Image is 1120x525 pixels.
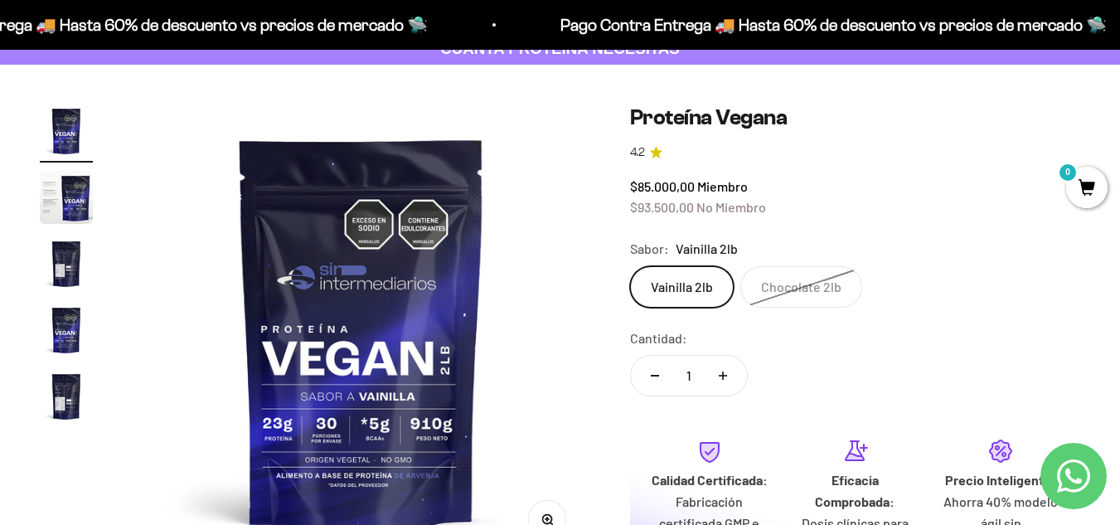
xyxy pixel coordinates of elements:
button: Ir al artículo 3 [40,237,93,295]
button: Enviar [269,247,343,275]
label: Cantidad: [630,328,687,349]
div: Un mensaje de garantía de satisfacción visible. [20,161,343,190]
p: Pago Contra Entrega 🚚 Hasta 60% de descuento vs precios de mercado 🛸 [533,12,1079,38]
img: Proteína Vegana [40,105,93,158]
button: Ir al artículo 1 [40,105,93,163]
span: $85.000,00 [630,178,695,194]
span: Enviar [271,247,342,275]
p: ¿Qué te daría la seguridad final para añadir este producto a tu carrito? [20,27,343,65]
span: No Miembro [696,199,766,215]
strong: Eficacia Comprobada: [815,472,895,509]
span: 4.2 [630,143,645,162]
img: Proteína Vegana [40,370,93,423]
div: Más detalles sobre la fecha exacta de entrega. [20,128,343,157]
h1: Proteína Vegana [630,105,1080,130]
img: Proteína Vegana [40,171,93,224]
button: Aumentar cantidad [699,356,747,396]
button: Ir al artículo 2 [40,171,93,229]
a: 4.24.2 de 5.0 estrellas [630,143,1080,162]
span: Vainilla 2lb [676,238,738,260]
button: Reducir cantidad [631,356,679,396]
strong: Calidad Certificada: [652,472,768,488]
mark: 0 [1058,163,1078,182]
a: 0 [1066,180,1108,198]
span: Miembro [697,178,748,194]
strong: Precio Inteligente: [945,472,1056,488]
img: Proteína Vegana [40,237,93,290]
legend: Sabor: [630,238,669,260]
button: Ir al artículo 5 [40,370,93,428]
div: La confirmación de la pureza de los ingredientes. [20,194,343,239]
span: $93.500,00 [630,199,694,215]
button: Ir al artículo 4 [40,304,93,362]
img: Proteína Vegana [40,304,93,357]
div: Un aval de expertos o estudios clínicos en la página. [20,79,343,124]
